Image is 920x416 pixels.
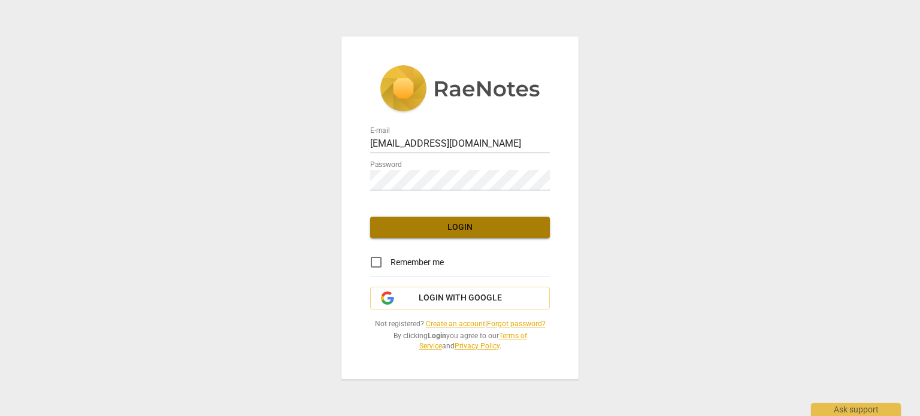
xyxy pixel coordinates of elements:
a: Terms of Service [419,332,527,350]
button: Login with Google [370,287,550,309]
span: Login with Google [419,292,502,304]
a: Create an account [426,320,485,328]
span: By clicking you agree to our and . [370,331,550,351]
a: Privacy Policy [455,342,500,350]
span: Login [380,221,540,233]
b: Login [428,332,446,340]
img: 5ac2273c67554f335776073100b6d88f.svg [380,65,540,114]
div: Ask support [811,403,901,416]
button: Login [370,217,550,238]
a: Forgot password? [487,320,546,328]
label: Password [370,162,402,169]
span: Remember me [391,256,444,269]
label: E-mail [370,127,390,135]
span: Not registered? | [370,319,550,329]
